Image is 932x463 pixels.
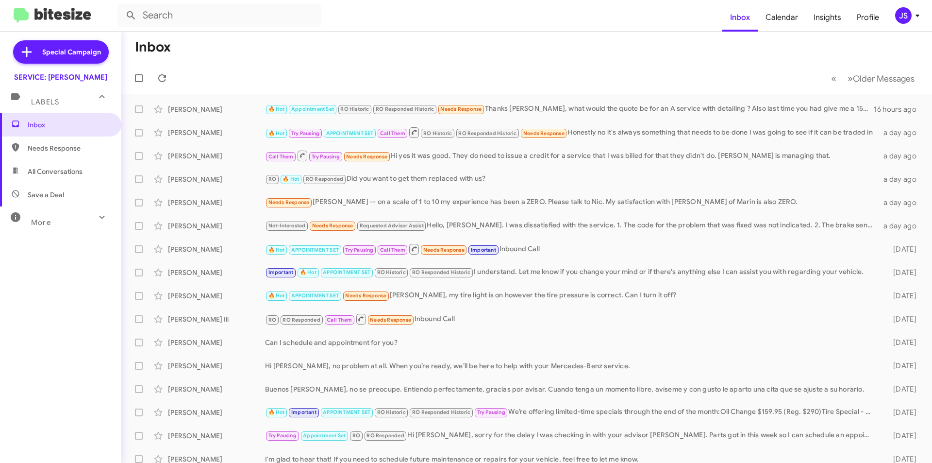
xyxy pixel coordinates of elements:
div: Did you want to get them replaced with us? [265,173,878,185]
span: RO [268,176,276,182]
div: JS [895,7,912,24]
span: Save a Deal [28,190,64,200]
span: 🔥 Hot [283,176,299,182]
div: [PERSON_NAME] [168,244,265,254]
div: a day ago [878,221,924,231]
div: [PERSON_NAME] [168,361,265,371]
span: RO Historic [377,409,406,415]
span: 🔥 Hot [300,269,316,275]
div: [PERSON_NAME] [168,174,265,184]
span: RO Responded Historic [412,269,470,275]
span: Needs Response [312,223,353,229]
div: [PERSON_NAME] [168,151,265,161]
div: [PERSON_NAME] [168,338,265,347]
div: Thanks [PERSON_NAME], what would the quote be for an A service with detailing ? Also last time yo... [265,103,874,115]
span: Older Messages [853,73,915,84]
span: Try Pausing [312,154,340,160]
input: Search [117,4,321,27]
div: [DATE] [878,268,924,277]
nav: Page navigation example [826,69,920,88]
span: Try Pausing [291,130,319,137]
span: Needs Response [345,292,386,299]
span: APPOINTMENT SET [323,269,370,275]
button: Previous [825,69,842,88]
span: More [31,218,51,227]
a: Calendar [758,3,806,32]
div: [DATE] [878,431,924,441]
div: Hi yes it was good. They do need to issue a credit for a service that I was billed for that they ... [265,150,878,162]
span: RO Responded Historic [412,409,470,415]
div: [DATE] [878,384,924,394]
span: RO Historic [377,269,406,275]
div: I understand. Let me know if you change your mind or if there's anything else I can assist you wi... [265,267,878,278]
span: Call Them [327,317,352,323]
span: Call Them [380,247,405,253]
div: [PERSON_NAME] [168,128,265,137]
span: Needs Response [523,130,565,137]
div: Buenos [PERSON_NAME], no se preocupe. Entiendo perfectamente, gracias por avisar. Cuando tenga un... [265,384,878,394]
span: RO Historic [340,106,369,112]
span: Labels [31,98,59,106]
span: 🔥 Hot [268,247,285,253]
span: Try Pausing [477,409,505,415]
div: [PERSON_NAME] [168,408,265,417]
span: Inbox [28,120,110,130]
div: a day ago [878,128,924,137]
div: [PERSON_NAME] [168,291,265,301]
div: Honestly no it's always something that needs to be done I was going to see if it can be traded in [265,126,878,138]
span: RO Responded Historic [458,130,516,137]
div: Hi [PERSON_NAME], no problem at all. When you’re ready, we’ll be here to help with your Mercedes-... [265,361,878,371]
div: [PERSON_NAME] [168,198,265,207]
span: 🔥 Hot [268,106,285,112]
span: Call Them [380,130,405,137]
div: [DATE] [878,361,924,371]
span: Try Pausing [345,247,373,253]
span: Important [291,409,316,415]
span: » [848,72,853,85]
span: Special Campaign [42,47,101,57]
span: Needs Response [440,106,482,112]
span: APPOINTMENT SET [291,292,339,299]
span: Needs Response [346,154,387,160]
div: Hello, [PERSON_NAME]. I was dissatisfied with the service. 1. The code for the problem that was f... [265,220,878,231]
div: We’re offering limited-time specials through the end of the month:Oil Change $159.95 (Reg. $290)T... [265,407,878,418]
span: APPOINTMENT SET [323,409,370,415]
div: SERVICE: [PERSON_NAME] [14,72,107,82]
div: [DATE] [878,338,924,347]
span: Needs Response [268,199,310,206]
div: [DATE] [878,408,924,417]
a: Profile [849,3,887,32]
span: Needs Response [370,317,411,323]
div: [PERSON_NAME], my tire light is on however the tire pressure is correct. Can I turn it off? [265,290,878,301]
span: « [831,72,836,85]
div: [PERSON_NAME] -- on a scale of 1 to 10 my experience has been a ZERO. Please talk to Nic. My sati... [265,197,878,208]
div: [DATE] [878,314,924,324]
span: Try Pausing [268,432,297,439]
span: Important [268,269,294,275]
span: Not-Interested [268,223,306,229]
div: [PERSON_NAME] [168,384,265,394]
button: Next [842,69,920,88]
div: 16 hours ago [874,104,924,114]
a: Special Campaign [13,40,109,64]
span: RO [352,432,360,439]
span: RO Responded [283,317,320,323]
span: Requested Advisor Assist [360,223,424,229]
div: Hi [PERSON_NAME], sorry for the delay I was checking in with your advisor [PERSON_NAME]. Parts go... [265,430,878,441]
span: Needs Response [28,143,110,153]
div: a day ago [878,198,924,207]
span: RO [268,317,276,323]
span: RO Historic [423,130,452,137]
div: [PERSON_NAME] [168,104,265,114]
span: Insights [806,3,849,32]
span: 🔥 Hot [268,292,285,299]
span: APPOINTMENT SET [326,130,374,137]
span: Important [471,247,496,253]
div: [DATE] [878,244,924,254]
div: [PERSON_NAME] Iii [168,314,265,324]
div: a day ago [878,174,924,184]
a: Inbox [722,3,758,32]
span: RO Responded Historic [376,106,434,112]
